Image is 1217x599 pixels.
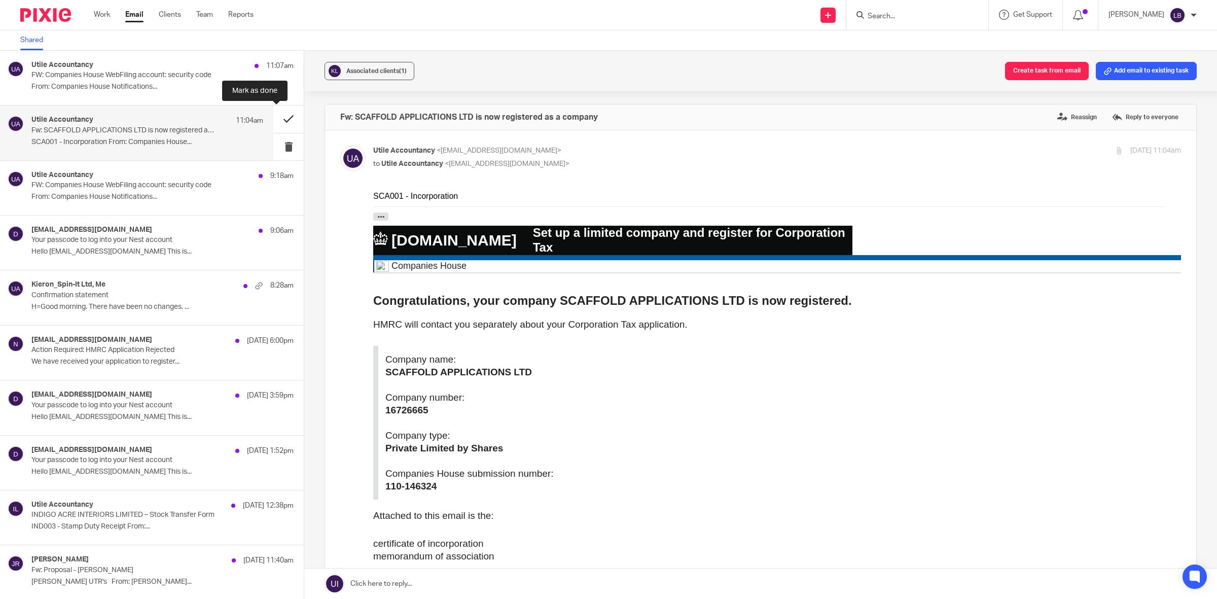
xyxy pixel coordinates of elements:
p: From: Companies House Notifications... [31,193,294,201]
span: to [373,160,380,167]
h4: Fw: SCAFFOLD APPLICATIONS LTD is now registered as a company [340,112,598,122]
p: Your passcode to log into your Nest account [31,236,241,244]
p: Your passcode to log into your Nest account [31,401,241,410]
img: Pixie [20,8,71,22]
a: Shared [20,30,51,50]
p: 9:18am [270,171,294,181]
p: [PERSON_NAME] UTR's From: [PERSON_NAME]... [31,578,294,586]
p: 11:04am [236,116,263,126]
button: Create task from email [1005,62,1089,80]
img: svg%3E [8,391,24,407]
p: [DATE] 11:40am [243,555,294,566]
a: [DOMAIN_NAME] [18,41,144,57]
p: FW: Companies House WebFiling account: security code [31,181,241,190]
p: Hello [EMAIL_ADDRESS][DOMAIN_NAME] This is... [31,468,294,476]
p: From: Companies House Notifications... [31,83,294,91]
b: SCAFFOLD APPLICATIONS LTD [12,175,159,186]
img: svg%3E [8,336,24,352]
b: 16726665 [12,214,55,224]
h4: Utile Accountancy [31,61,93,69]
a: Clients [159,10,181,20]
h4: Utile Accountancy [31,116,93,124]
p: FW: Companies House WebFiling account: security code [31,71,241,80]
p: [DATE] 1:52pm [247,446,294,456]
img: svg%3E [8,116,24,132]
p: Confirmation statement [31,291,241,300]
b: Private Limited by Shares [12,252,130,262]
p: Fw: Proposal - [PERSON_NAME] [31,566,241,575]
a: Reports [228,10,254,20]
h4: Utile Accountancy [31,171,93,180]
p: [DATE] 6:00pm [247,336,294,346]
img: svg%3E [1169,7,1186,23]
p: [PERSON_NAME] [1108,10,1164,20]
input: Search [867,12,958,21]
img: svg%3E [8,226,24,242]
p: Your passcode to log into your Nest account [31,456,241,465]
a: Email [125,10,144,20]
button: Add email to existing task [1096,62,1197,80]
img: svg%3E [8,280,24,297]
p: SCA001 - Incorporation From: Companies House... [31,138,263,147]
b: 110-146324 [12,290,63,300]
h4: [EMAIL_ADDRESS][DOMAIN_NAME] [31,226,152,234]
p: 8:28am [270,280,294,291]
h4: Utile Accountancy [31,501,93,509]
span: Utile Accountancy [381,160,443,167]
h4: [PERSON_NAME] [31,555,89,564]
p: Action Required: HMRC Application Rejected [31,346,241,355]
label: Reply to everyone [1109,110,1181,125]
span: Utile Accountancy [373,147,435,154]
img: svg%3E [8,61,24,77]
p: [DATE] 3:59pm [247,391,294,401]
h4: Kieron_Spin-It Ltd, Me [31,280,105,289]
span: Set up a limited company and register for Corporation Tax [160,34,472,63]
p: We have received your application to register... [31,358,294,366]
button: Associated clients(1) [325,62,414,80]
h4: [EMAIL_ADDRESS][DOMAIN_NAME] [31,446,152,454]
span: <[EMAIL_ADDRESS][DOMAIN_NAME]> [437,147,561,154]
a: Work [94,10,110,20]
img: svg%3E [8,446,24,462]
img: svg%3E [340,146,366,171]
img: svg%3E [8,555,24,572]
span: Associated clients [346,68,407,74]
p: IND003 - Stamp Duty Receipt From:... [31,522,294,531]
img: svg%3E [327,63,342,79]
h4: [EMAIL_ADDRESS][DOMAIN_NAME] [31,336,152,344]
p: 11:07am [266,61,294,71]
img: svg%3E [8,171,24,187]
p: Hello [EMAIL_ADDRESS][DOMAIN_NAME] This is... [31,248,294,256]
span: <[EMAIL_ADDRESS][DOMAIN_NAME]> [445,160,569,167]
span: Get Support [1013,11,1052,18]
p: Hello [EMAIL_ADDRESS][DOMAIN_NAME] This is... [31,413,294,421]
label: Reassign [1055,110,1099,125]
p: 9:06am [270,226,294,236]
h4: [EMAIL_ADDRESS][DOMAIN_NAME] [31,391,152,399]
p: INDIGO ACRE INTERIORS LIMITED – Stock Transfer Form [31,511,241,519]
img: svg%3E [8,501,24,517]
p: H=Good morning. There have been no changes. ... [31,303,294,311]
span: Companies House [18,69,93,95]
a: Team [196,10,213,20]
p: Fw: SCAFFOLD APPLICATIONS LTD is now registered as a company [31,126,217,135]
p: [DATE] 11:04am [1130,146,1181,156]
span: (1) [399,68,407,74]
p: [DATE] 12:38pm [243,501,294,511]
